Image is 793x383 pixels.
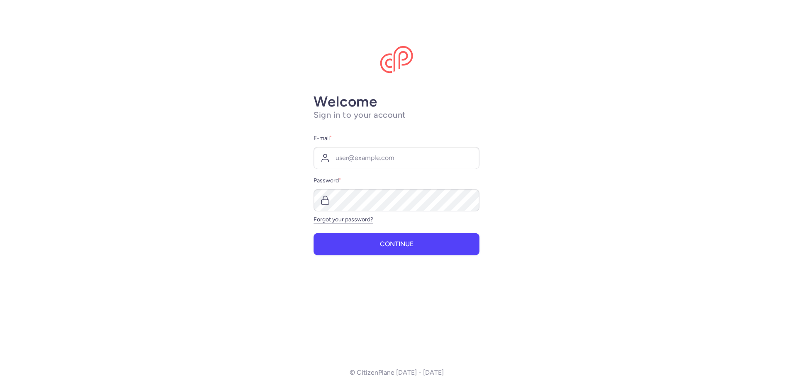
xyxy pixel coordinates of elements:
[314,93,377,110] strong: Welcome
[380,46,413,73] img: CitizenPlane logo
[314,233,479,255] button: Continue
[314,176,479,186] label: Password
[380,240,414,248] span: Continue
[314,147,479,169] input: user@example.com
[314,133,479,143] label: E-mail
[314,216,373,223] a: Forgot your password?
[350,369,444,376] p: © CitizenPlane [DATE] - [DATE]
[314,110,479,120] h1: Sign in to your account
